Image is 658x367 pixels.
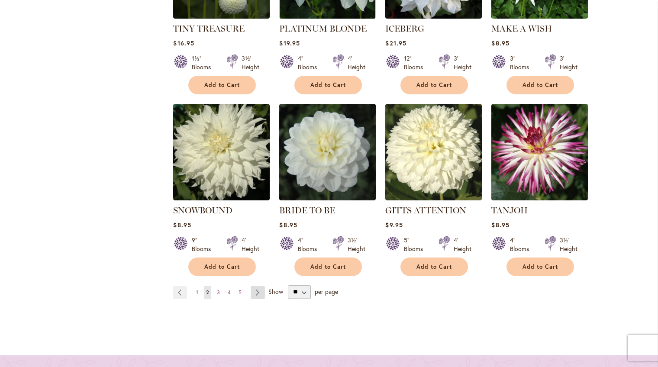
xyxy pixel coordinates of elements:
[315,287,338,295] span: per page
[491,205,528,216] a: TANJOH
[188,76,256,94] button: Add to Cart
[385,23,424,34] a: ICEBERG
[348,54,365,71] div: 4' Height
[560,54,577,71] div: 3' Height
[173,23,245,34] a: TINY TREASURE
[506,76,574,94] button: Add to Cart
[279,205,335,216] a: BRIDE TO BE
[173,39,194,47] span: $16.95
[491,104,588,200] img: TANJOH
[400,258,468,276] button: Add to Cart
[560,236,577,253] div: 3½' Height
[491,23,552,34] a: MAKE A WISH
[385,104,482,200] img: GITTS ATTENTION
[416,263,452,270] span: Add to Cart
[491,12,588,20] a: MAKE A WISH
[242,54,259,71] div: 3½' Height
[400,76,468,94] button: Add to Cart
[173,104,270,200] img: Snowbound
[204,263,240,270] span: Add to Cart
[385,221,403,229] span: $9.95
[173,12,270,20] a: TINY TREASURE
[239,289,242,296] span: 5
[194,286,200,299] a: 1
[506,258,574,276] button: Add to Cart
[228,289,231,296] span: 4
[491,221,509,229] span: $8.95
[236,286,244,299] a: 5
[204,81,240,89] span: Add to Cart
[279,221,297,229] span: $8.95
[294,76,362,94] button: Add to Cart
[242,236,259,253] div: 4' Height
[215,286,222,299] a: 3
[294,258,362,276] button: Add to Cart
[348,236,365,253] div: 3½' Height
[491,39,509,47] span: $8.95
[298,54,322,71] div: 4" Blooms
[188,258,256,276] button: Add to Cart
[173,194,270,202] a: Snowbound
[298,236,322,253] div: 4" Blooms
[310,263,346,270] span: Add to Cart
[279,194,376,202] a: BRIDE TO BE
[454,54,471,71] div: 3' Height
[279,39,300,47] span: $19.95
[226,286,233,299] a: 4
[385,12,482,20] a: ICEBERG
[510,54,534,71] div: 3" Blooms
[385,39,406,47] span: $21.95
[310,81,346,89] span: Add to Cart
[510,236,534,253] div: 4" Blooms
[196,289,198,296] span: 1
[523,263,558,270] span: Add to Cart
[404,236,428,253] div: 5" Blooms
[523,81,558,89] span: Add to Cart
[385,194,482,202] a: GITTS ATTENTION
[192,236,216,253] div: 9" Blooms
[454,236,471,253] div: 4' Height
[217,289,220,296] span: 3
[279,12,376,20] a: PLATINUM BLONDE
[173,221,191,229] span: $8.95
[416,81,452,89] span: Add to Cart
[385,205,466,216] a: GITTS ATTENTION
[279,104,376,200] img: BRIDE TO BE
[206,289,209,296] span: 2
[491,194,588,202] a: TANJOH
[268,287,283,295] span: Show
[6,336,31,361] iframe: Launch Accessibility Center
[279,23,367,34] a: PLATINUM BLONDE
[173,205,232,216] a: SNOWBOUND
[404,54,428,71] div: 12" Blooms
[192,54,216,71] div: 1½" Blooms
